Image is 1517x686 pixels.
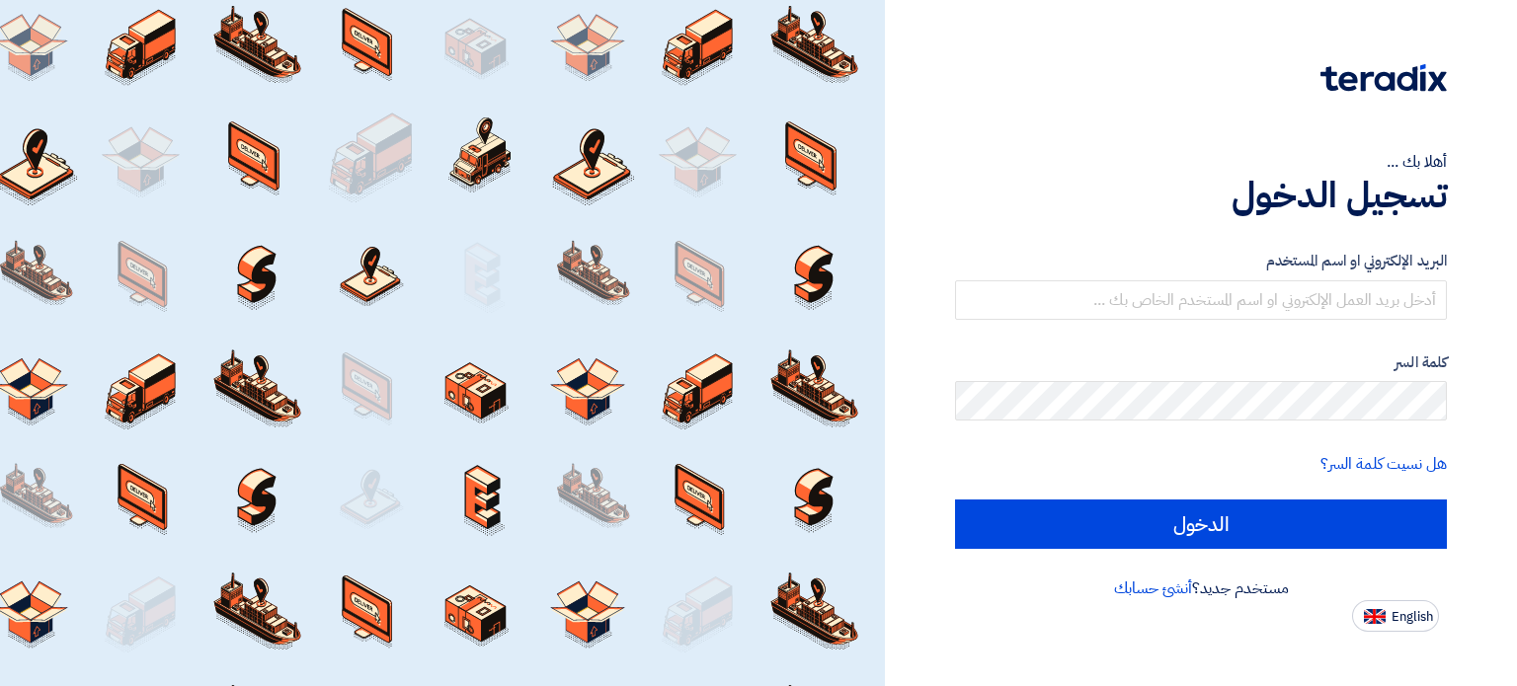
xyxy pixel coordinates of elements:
[955,174,1447,217] h1: تسجيل الدخول
[1114,576,1192,600] a: أنشئ حسابك
[1320,452,1447,476] a: هل نسيت كلمة السر؟
[1352,600,1439,632] button: English
[955,150,1447,174] div: أهلا بك ...
[955,351,1447,374] label: كلمة السر
[955,280,1447,320] input: أدخل بريد العمل الإلكتروني او اسم المستخدم الخاص بك ...
[955,499,1447,549] input: الدخول
[1320,64,1447,92] img: Teradix logo
[955,576,1447,600] div: مستخدم جديد؟
[955,250,1447,272] label: البريد الإلكتروني او اسم المستخدم
[1364,609,1386,624] img: en-US.png
[1392,610,1433,624] span: English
